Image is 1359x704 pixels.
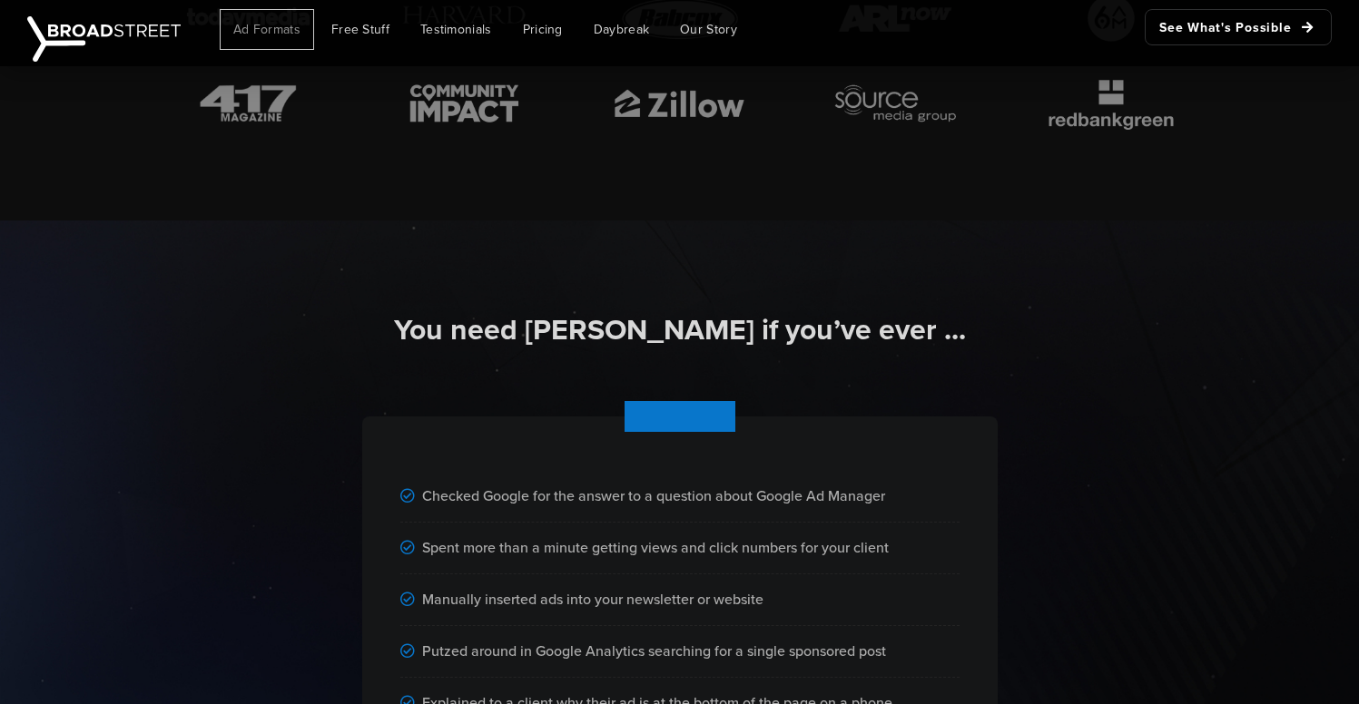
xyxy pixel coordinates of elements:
[400,574,960,626] div: Manually inserted ads into your newsletter or website
[820,75,970,132] img: brand-icon
[400,471,960,523] div: Checked Google for the answer to a question about Google Ad Manager
[420,20,492,39] span: Testimonials
[666,9,751,50] a: Our Story
[407,9,506,50] a: Testimonials
[580,9,663,50] a: Daybreak
[318,9,403,50] a: Free Stuff
[220,9,314,50] a: Ad Formats
[389,75,539,132] img: brand-icon
[523,20,563,39] span: Pricing
[605,75,755,132] img: brand-icon
[173,311,1187,349] h2: You need [PERSON_NAME] if you’ve ever ...
[400,626,960,678] div: Putzed around in Google Analytics searching for a single sponsored post
[400,523,960,574] div: Spent more than a minute getting views and click numbers for your client
[27,16,181,62] img: Broadstreet | The Ad Manager for Small Publishers
[1145,9,1332,45] a: See What's Possible
[1036,75,1187,132] img: brand-icon
[331,20,389,39] span: Free Stuff
[233,20,300,39] span: Ad Formats
[173,75,324,132] img: brand-icon
[594,20,649,39] span: Daybreak
[680,20,737,39] span: Our Story
[509,9,576,50] a: Pricing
